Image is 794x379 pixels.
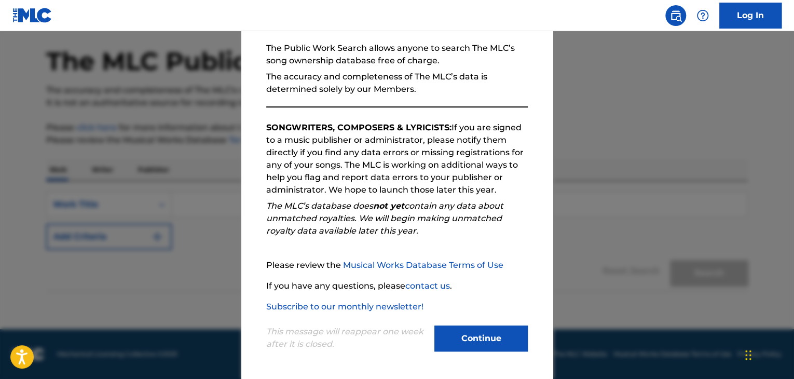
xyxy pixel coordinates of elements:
[266,123,451,132] strong: SONGWRITERS, COMPOSERS & LYRICISTS:
[719,3,782,29] a: Log In
[405,281,450,291] a: contact us
[266,259,528,272] p: Please review the
[266,121,528,196] p: If you are signed to a music publisher or administrator, please notify them directly if you find ...
[12,8,52,23] img: MLC Logo
[742,329,794,379] iframe: Chat Widget
[692,5,713,26] div: Help
[266,71,528,96] p: The accuracy and completeness of The MLC’s data is determined solely by our Members.
[434,326,528,351] button: Continue
[266,326,428,350] p: This message will reappear one week after it is closed.
[266,280,528,292] p: If you have any questions, please .
[745,340,751,371] div: Drag
[669,9,682,22] img: search
[343,260,503,270] a: Musical Works Database Terms of Use
[266,302,423,312] a: Subscribe to our monthly newsletter!
[696,9,709,22] img: help
[665,5,686,26] a: Public Search
[266,42,528,67] p: The Public Work Search allows anyone to search The MLC’s song ownership database free of charge.
[266,201,503,236] em: The MLC’s database does contain any data about unmatched royalties. We will begin making unmatche...
[373,201,404,211] strong: not yet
